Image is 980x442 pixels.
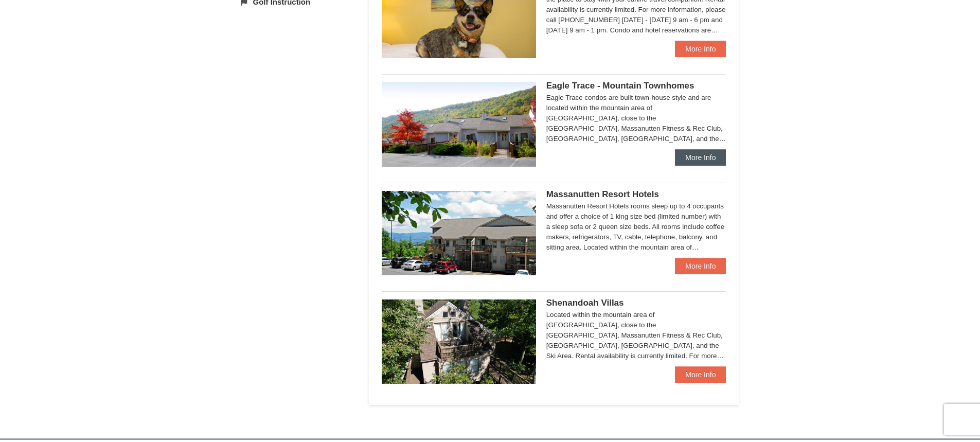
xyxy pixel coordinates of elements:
[675,41,726,57] a: More Info
[546,201,726,253] div: Massanutten Resort Hotels rooms sleep up to 4 occupants and offer a choice of 1 king size bed (li...
[546,81,694,91] span: Eagle Trace - Mountain Townhomes
[382,82,536,167] img: 19218983-1-9b289e55.jpg
[546,93,726,144] div: Eagle Trace condos are built town-house style and are located within the mountain area of [GEOGRA...
[675,366,726,383] a: More Info
[382,299,536,384] img: 19219019-2-e70bf45f.jpg
[546,298,624,308] span: Shenandoah Villas
[675,258,726,274] a: More Info
[546,189,659,199] span: Massanutten Resort Hotels
[382,191,536,275] img: 19219026-1-e3b4ac8e.jpg
[546,310,726,361] div: Located within the mountain area of [GEOGRAPHIC_DATA], close to the [GEOGRAPHIC_DATA], Massanutte...
[675,149,726,166] a: More Info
